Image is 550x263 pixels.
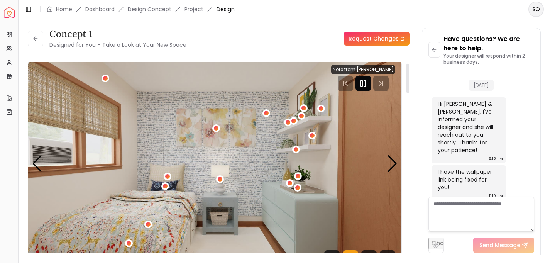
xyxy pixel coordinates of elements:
[528,2,544,17] button: SO
[438,100,499,154] div: Hi [PERSON_NAME] & [PERSON_NAME], I've informed your designer and she will reach out to you short...
[217,5,235,13] span: Design
[359,79,368,88] svg: Pause
[47,5,235,13] nav: breadcrumb
[4,7,15,18] img: Spacejoy Logo
[443,53,534,65] p: Your designer will respond within 2 business days.
[56,5,72,13] a: Home
[443,34,534,53] p: Have questions? We are here to help.
[438,168,499,191] div: I have the wallpaper link being fixed for you!
[469,80,494,91] span: [DATE]
[49,28,186,40] h3: concept 1
[489,155,503,163] div: 5:15 PM
[331,65,395,74] div: Note from [PERSON_NAME]
[49,41,186,49] small: Designed for You – Take a Look at Your New Space
[387,155,398,172] div: Next slide
[529,2,543,16] span: SO
[32,155,42,172] div: Previous slide
[489,192,503,200] div: 11:10 PM
[85,5,115,13] a: Dashboard
[344,32,410,46] a: Request Changes
[184,5,203,13] a: Project
[128,5,171,13] li: Design Concept
[4,7,15,18] a: Spacejoy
